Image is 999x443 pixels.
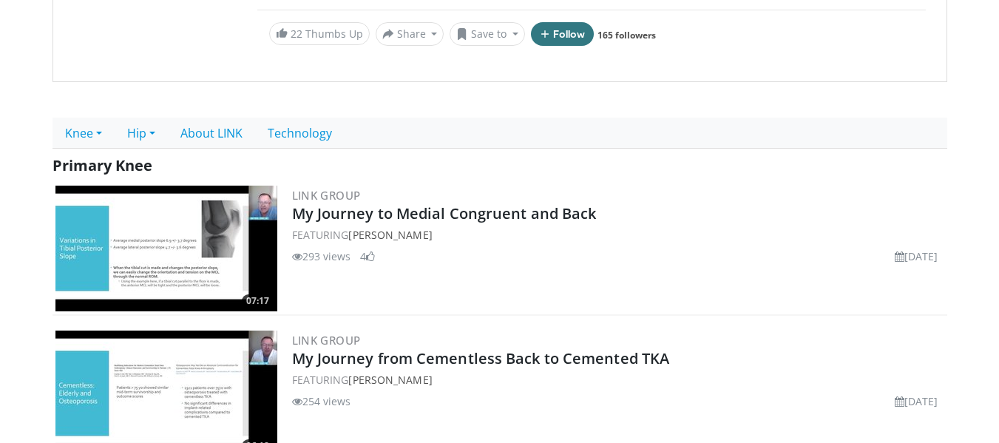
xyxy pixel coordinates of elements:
li: 254 views [292,393,351,409]
a: LINK Group [292,188,361,203]
button: Follow [531,22,595,46]
a: My Journey to Medial Congruent and Back [292,203,597,223]
span: 07:17 [242,294,274,308]
a: LINK Group [292,333,361,348]
div: FEATURING [292,227,944,243]
a: [PERSON_NAME] [348,373,432,387]
a: Hip [115,118,168,149]
li: 293 views [292,248,351,264]
div: FEATURING [292,372,944,388]
li: [DATE] [895,248,938,264]
a: My Journey from Cementless Back to Cemented TKA [292,348,670,368]
a: 22 Thumbs Up [269,22,370,45]
a: About LINK [168,118,255,149]
img: 996abfc1-cbb0-4ade-a03d-4430906441a7.300x170_q85_crop-smart_upscale.jpg [55,186,277,311]
a: 07:17 [55,186,277,311]
li: [DATE] [895,393,938,409]
span: Primary Knee [53,155,152,175]
a: 165 followers [597,29,656,41]
li: 4 [360,248,375,264]
a: [PERSON_NAME] [348,228,432,242]
a: Technology [255,118,345,149]
a: Knee [53,118,115,149]
button: Save to [450,22,525,46]
span: 22 [291,27,302,41]
button: Share [376,22,444,46]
